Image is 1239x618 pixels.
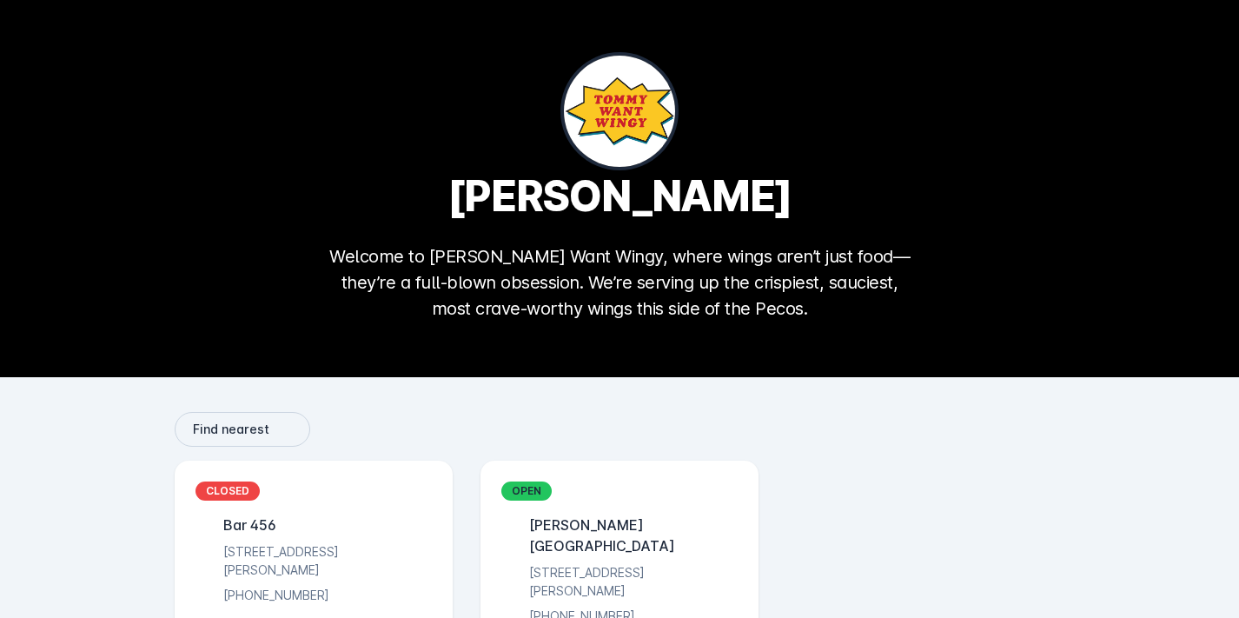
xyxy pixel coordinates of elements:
div: [STREET_ADDRESS][PERSON_NAME] [522,563,738,600]
div: CLOSED [195,482,260,501]
div: Bar 456 [216,515,276,535]
div: [STREET_ADDRESS][PERSON_NAME] [216,542,432,579]
div: OPEN [501,482,552,501]
div: [PHONE_NUMBER] [216,586,329,607]
span: Find nearest [193,423,269,435]
div: [PERSON_NAME][GEOGRAPHIC_DATA] [522,515,738,556]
